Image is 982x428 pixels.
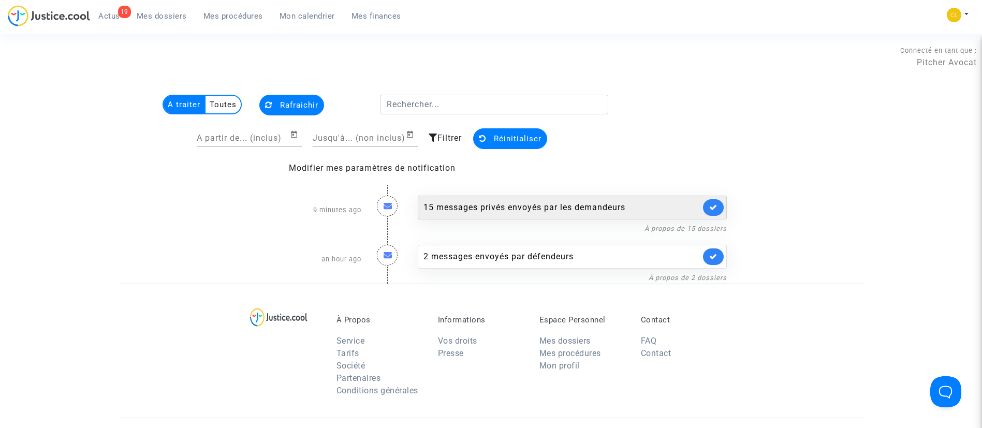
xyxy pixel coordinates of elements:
[98,11,120,21] span: Actus
[247,185,369,234] div: 9 minutes ago
[280,11,335,21] span: Mon calendrier
[649,274,727,282] a: À propos de 2 dossiers
[641,348,671,358] a: Contact
[644,225,727,232] a: À propos de 15 dossiers
[206,96,241,113] multi-toggle-item: Toutes
[473,128,547,149] button: Réinitialiser
[641,336,657,346] a: FAQ
[539,361,580,371] a: Mon profil
[128,8,195,24] a: Mes dossiers
[290,128,302,141] button: Open calendar
[438,336,477,346] a: Vos droits
[250,308,307,327] img: logo-lg.svg
[641,315,727,324] p: Contact
[900,47,977,54] span: Connecté en tant que :
[947,8,961,22] img: 6fca9af68d76bfc0a5525c74dfee314f
[280,100,318,110] span: Rafraichir
[930,376,961,407] iframe: Help Scout Beacon - Open
[336,348,359,358] a: Tarifs
[118,6,131,18] div: 19
[343,8,409,24] a: Mes finances
[164,96,206,113] multi-toggle-item: A traiter
[406,128,418,141] button: Open calendar
[90,8,128,24] a: 19Actus
[423,250,700,263] div: 2 messages envoyés par défendeurs
[437,133,462,143] span: Filtrer
[336,315,422,324] p: À Propos
[259,95,324,115] button: Rafraichir
[336,373,381,383] a: Partenaires
[351,11,401,21] span: Mes finances
[380,95,608,114] input: Rechercher...
[8,5,90,26] img: jc-logo.svg
[336,336,365,346] a: Service
[247,234,369,284] div: an hour ago
[336,386,418,395] a: Conditions générales
[271,8,343,24] a: Mon calendrier
[423,201,700,214] div: 15 messages privés envoyés par les demandeurs
[539,315,625,324] p: Espace Personnel
[438,348,464,358] a: Presse
[539,348,601,358] a: Mes procédures
[137,11,187,21] span: Mes dossiers
[195,8,271,24] a: Mes procédures
[336,361,365,371] a: Société
[203,11,263,21] span: Mes procédures
[438,315,524,324] p: Informations
[539,336,591,346] a: Mes dossiers
[494,134,541,143] span: Réinitialiser
[289,163,456,173] a: Modifier mes paramètres de notification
